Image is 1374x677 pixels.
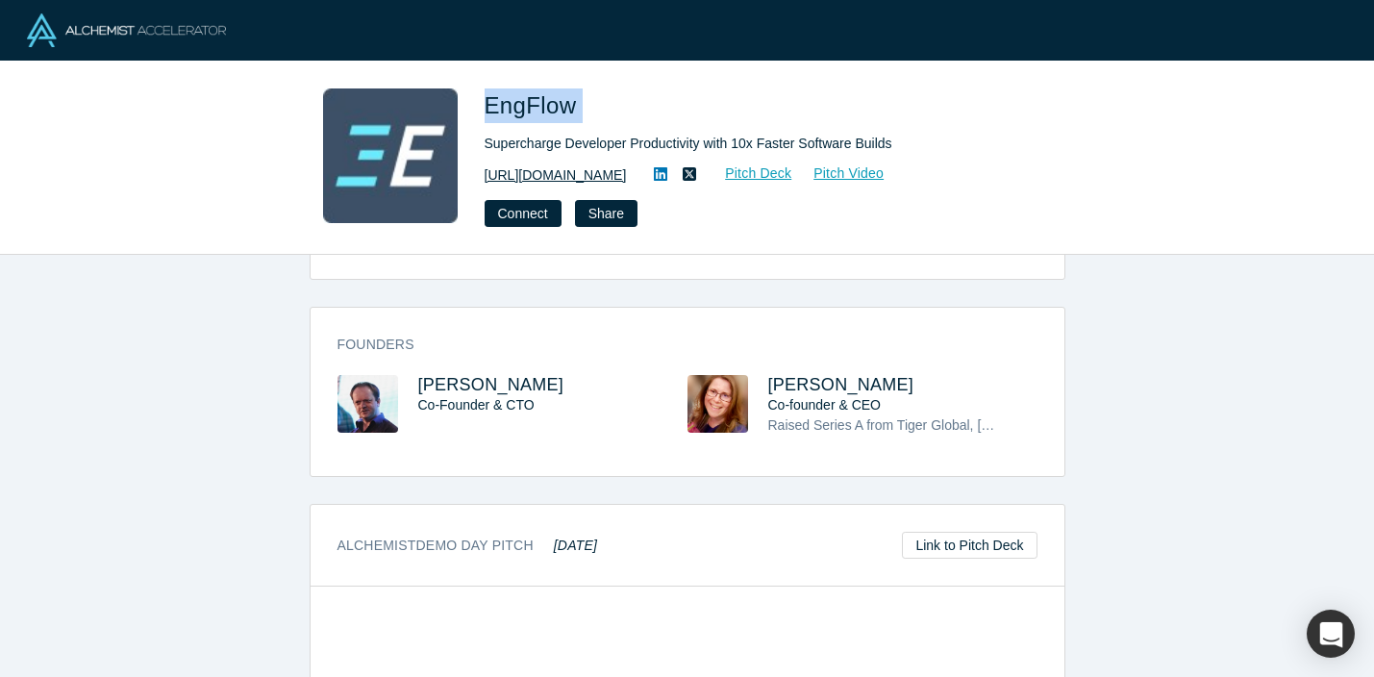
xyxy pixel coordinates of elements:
span: Co-Founder & CTO [418,397,535,413]
a: Pitch Deck [704,163,792,185]
a: Link to Pitch Deck [902,532,1037,559]
img: Helen Altshuler's Profile Image [687,375,748,433]
img: EngFlow's Logo [323,88,458,223]
a: [URL][DOMAIN_NAME] [485,165,627,186]
span: EngFlow [485,92,584,118]
a: Pitch Video [792,163,885,185]
button: Connect [485,200,562,227]
img: Ulf Adams's Profile Image [337,375,398,433]
h3: Alchemist Demo Day Pitch [337,536,598,556]
h3: Founders [337,335,1011,355]
a: [PERSON_NAME] [768,375,914,394]
span: Co-founder & CEO [768,397,882,413]
div: Supercharge Developer Productivity with 10x Faster Software Builds [485,134,1023,154]
button: Share [575,200,637,227]
img: Alchemist Logo [27,13,226,47]
a: [PERSON_NAME] [418,375,564,394]
em: [DATE] [554,538,597,553]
